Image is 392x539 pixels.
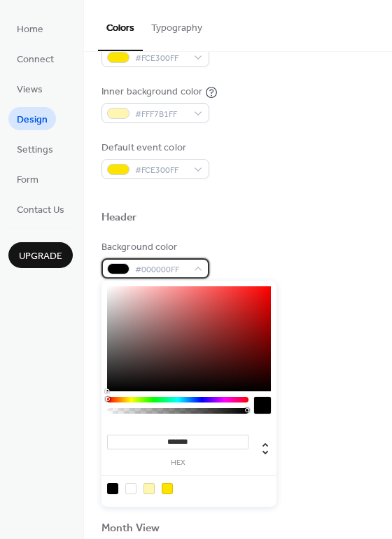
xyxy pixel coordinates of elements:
span: Home [17,22,43,37]
a: Form [8,167,47,190]
div: rgb(255, 247, 177) [143,483,155,494]
span: Settings [17,143,53,157]
div: Inner background color [101,85,202,99]
span: #FCE300FF [135,51,187,66]
div: rgb(255, 255, 255) [125,483,136,494]
div: Default event color [101,141,206,155]
a: Settings [8,137,62,160]
span: #000000FF [135,262,187,277]
span: #FCE300FF [135,163,187,178]
a: Connect [8,47,62,70]
div: rgb(252, 227, 0) [162,483,173,494]
span: Contact Us [17,203,64,218]
span: Form [17,173,38,188]
div: rgb(0, 0, 0) [107,483,118,494]
div: Month View [101,521,160,536]
span: Views [17,83,43,97]
span: Design [17,113,48,127]
a: Views [8,77,51,100]
div: Header [101,211,137,225]
button: Upgrade [8,242,73,268]
a: Contact Us [8,197,73,220]
span: Connect [17,52,54,67]
span: #FFF7B1FF [135,107,187,122]
label: hex [107,459,248,467]
a: Design [8,107,56,130]
div: Background color [101,240,206,255]
span: Upgrade [19,249,62,264]
a: Home [8,17,52,40]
